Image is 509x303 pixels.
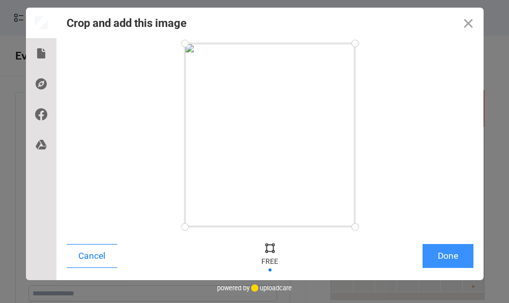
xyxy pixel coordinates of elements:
[250,284,292,292] a: uploadcare
[67,244,117,268] button: Cancel
[26,69,56,99] div: Direct Link
[26,99,56,130] div: Facebook
[26,130,56,160] div: Google Drive
[453,8,484,38] button: Close
[26,8,56,38] div: Preview
[26,38,56,69] div: Local Files
[67,17,187,29] div: Crop and add this image
[217,280,292,295] div: powered by
[423,244,473,268] button: Done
